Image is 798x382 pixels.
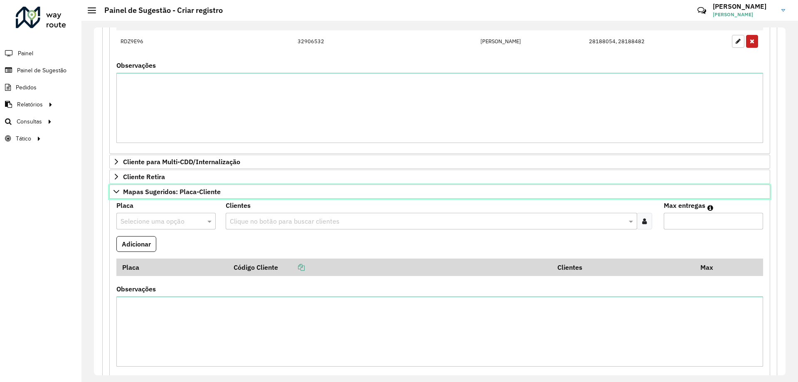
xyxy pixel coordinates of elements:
label: Clientes [226,200,251,210]
td: 32906532 [293,30,476,52]
a: Cliente para Multi-CDD/Internalização [109,155,770,169]
span: Consultas [17,117,42,126]
span: Cliente para Multi-CDD/Internalização [123,158,240,165]
span: Tático [16,134,31,143]
th: Placa [116,259,228,276]
span: Relatórios [17,100,43,109]
span: Mapas Sugeridos: Placa-Cliente [123,188,221,195]
h3: [PERSON_NAME] [713,2,775,10]
a: Cliente Retira [109,170,770,184]
span: [PERSON_NAME] [713,11,775,18]
th: Código Cliente [228,259,552,276]
td: 28188054, 28188482 [585,30,728,52]
span: Painel [18,49,33,58]
a: Contato Rápido [693,2,711,20]
em: Máximo de clientes que serão colocados na mesma rota com os clientes informados [707,205,713,211]
th: Clientes [552,259,695,276]
label: Observações [116,60,156,70]
td: [PERSON_NAME] [476,30,585,52]
button: Adicionar [116,236,156,252]
a: Copiar [278,263,305,271]
span: Pedidos [16,83,37,92]
div: Mapas Sugeridos: Placa-Cliente [109,199,770,378]
label: Placa [116,200,133,210]
th: Max [695,259,728,276]
span: Painel de Sugestão [17,66,66,75]
h2: Painel de Sugestão - Criar registro [96,6,223,15]
label: Max entregas [664,200,705,210]
label: Observações [116,284,156,294]
span: Cliente Retira [123,173,165,180]
a: Mapas Sugeridos: Placa-Cliente [109,185,770,199]
td: RDZ9E96 [116,30,187,52]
